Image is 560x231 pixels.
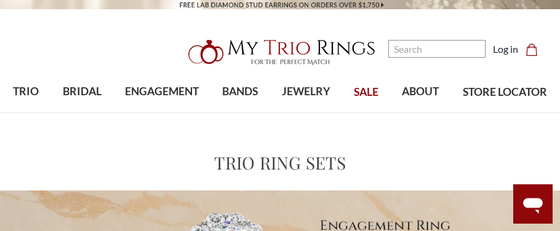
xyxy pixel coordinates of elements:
[414,112,426,113] button: submenu toggle
[76,112,88,113] button: submenu toggle
[214,150,346,176] h1: Trio Ring Sets
[234,112,246,113] button: submenu toggle
[222,84,258,100] span: BANDS
[282,84,330,100] span: JEWELRY
[526,42,545,57] a: Cart with 0 items
[402,84,439,100] span: ABOUT
[125,84,199,100] span: ENGAGEMENT
[342,72,390,112] a: SALE
[20,112,32,113] button: submenu toggle
[182,33,378,72] img: My Trio Rings
[162,33,398,72] a: My Trio Rings
[113,72,210,112] a: ENGAGEMENT
[1,72,50,112] a: TRIO
[451,72,559,112] a: STORE LOCATOR
[463,84,547,100] span: STORE LOCATOR
[493,42,518,57] a: Log in
[354,84,378,100] span: SALE
[300,112,312,113] button: submenu toggle
[156,112,168,113] button: submenu toggle
[210,72,270,112] a: BANDS
[270,72,342,112] a: JEWELRY
[50,72,113,112] a: BRIDAL
[390,72,450,112] a: ABOUT
[63,84,102,100] span: BRIDAL
[388,40,486,58] input: Search
[526,44,538,56] svg: cart.cart_preview
[13,84,39,100] span: TRIO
